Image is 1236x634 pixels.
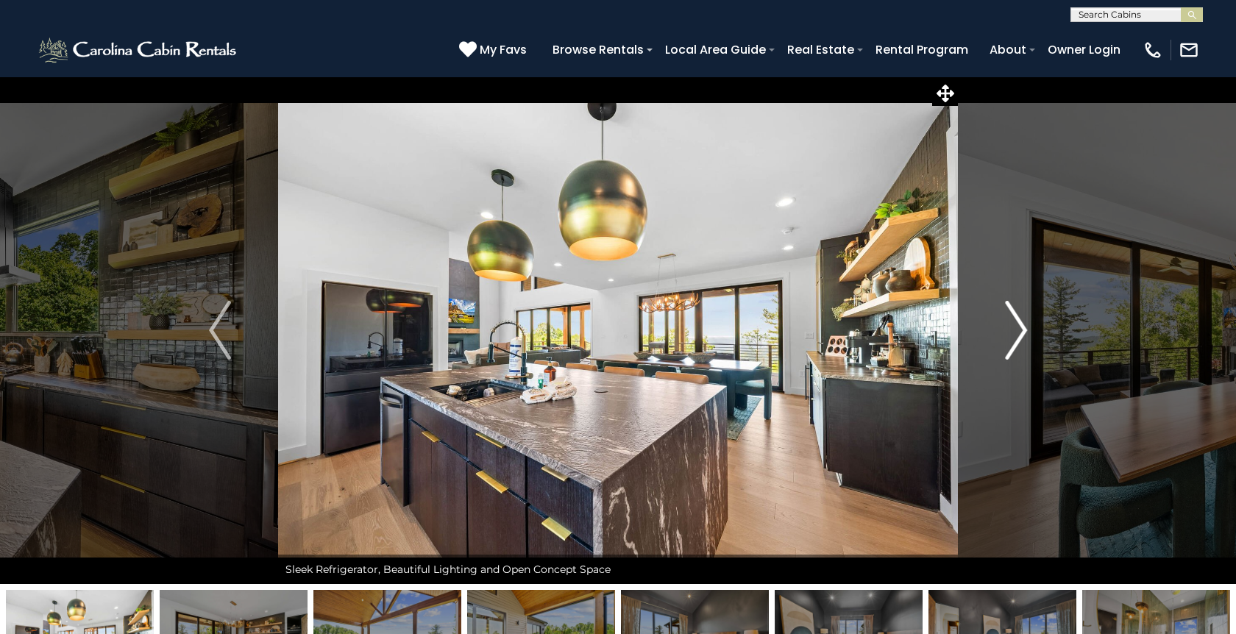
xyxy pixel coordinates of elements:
[480,40,527,59] span: My Favs
[780,37,862,63] a: Real Estate
[278,555,958,584] div: Sleek Refrigerator, Beautiful Lighting and Open Concept Space
[658,37,773,63] a: Local Area Guide
[545,37,651,63] a: Browse Rentals
[1143,40,1163,60] img: phone-regular-white.png
[958,76,1074,584] button: Next
[868,37,976,63] a: Rental Program
[1040,37,1128,63] a: Owner Login
[1179,40,1199,60] img: mail-regular-white.png
[1005,301,1027,360] img: arrow
[162,76,278,584] button: Previous
[37,35,241,65] img: White-1-2.png
[209,301,231,360] img: arrow
[982,37,1034,63] a: About
[459,40,530,60] a: My Favs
